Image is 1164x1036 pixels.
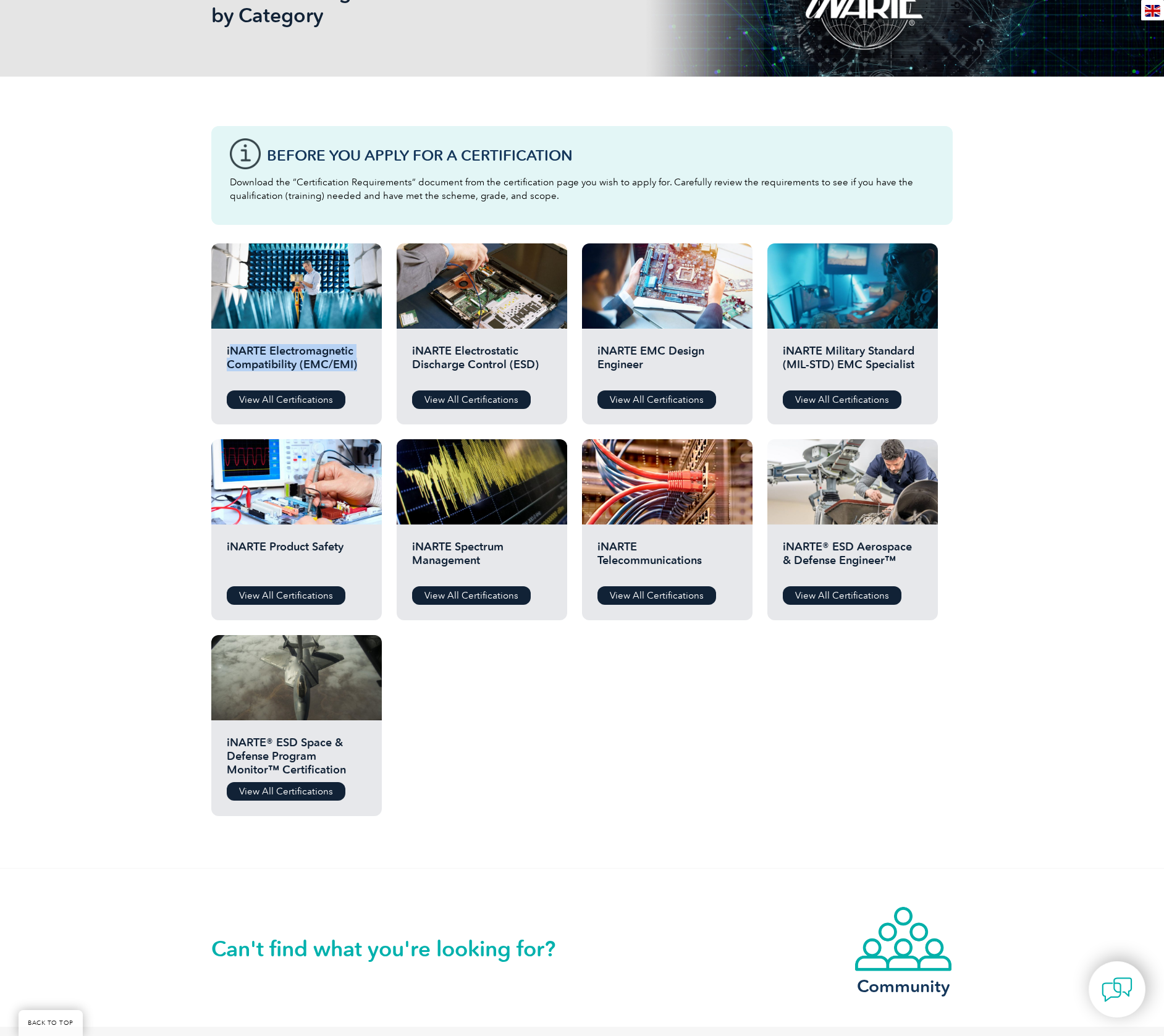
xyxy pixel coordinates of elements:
h2: iNARTE EMC Design Engineer [597,344,737,381]
h3: Community [854,979,953,994]
a: View All Certifications [597,586,716,605]
a: View All Certifications [783,586,901,605]
h3: Before You Apply For a Certification [267,148,934,163]
a: View All Certifications [783,390,901,409]
h2: iNARTE Electromagnetic Compatibility (EMC/EMI) [227,344,366,381]
p: Download the “Certification Requirements” document from the certification page you wish to apply ... [230,175,934,203]
a: View All Certifications [412,586,531,605]
img: icon-community.webp [854,906,953,972]
a: BACK TO TOP [19,1010,83,1036]
h2: iNARTE® ESD Aerospace & Defense Engineer™ [783,540,922,577]
h2: iNARTE Electrostatic Discharge Control (ESD) [412,344,552,381]
h2: iNARTE Military Standard (MIL-STD) EMC Specialist [783,344,922,381]
a: View All Certifications [227,390,345,409]
h2: iNARTE Product Safety [227,540,366,577]
a: View All Certifications [227,782,345,801]
img: contact-chat.png [1102,974,1132,1005]
a: Community [854,906,953,994]
img: en [1145,5,1160,17]
h2: Can't find what you're looking for? [211,939,582,959]
h2: iNARTE Telecommunications [597,540,737,577]
a: View All Certifications [412,390,531,409]
h2: iNARTE® ESD Space & Defense Program Monitor™ Certification [227,736,366,773]
a: View All Certifications [597,390,716,409]
h2: iNARTE Spectrum Management [412,540,552,577]
a: View All Certifications [227,586,345,605]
